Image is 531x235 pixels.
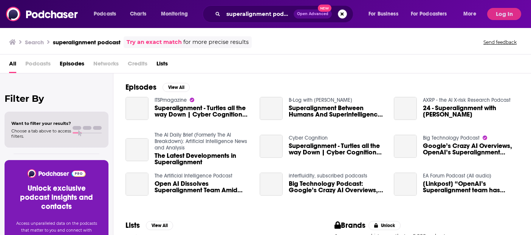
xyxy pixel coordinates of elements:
a: Superalignment Between Humans And Superintelligence | b-log Podcast EP. 14 [260,97,283,120]
a: Cyber Cognition [289,135,328,141]
span: Choose a tab above to access filters. [11,128,71,139]
img: Podchaser - Follow, Share and Rate Podcasts [27,169,86,178]
button: open menu [156,8,198,20]
input: Search podcasts, credits, & more... [223,8,294,20]
button: open menu [363,8,408,20]
a: EpisodesView All [125,82,190,92]
a: B-Log with Brad Cordova [289,97,352,103]
h2: Brands [334,221,366,230]
a: Lists [156,58,168,73]
span: Open Advanced [297,12,328,16]
a: Superalignment - Turtles all the way Down | Cyber Cognition Podcast with Hutch [289,143,385,156]
a: Big Technology Podcast [423,135,480,141]
a: Open AI Dissolves Superalignment Team Amid Concerns Over Safety and Societal Impact [155,181,251,193]
a: AXRP - the AI X-risk Research Podcast [423,97,511,103]
a: [Linkpost] “OpenAI’s Superalignment team has opened Fast Grants” by Yadav [423,181,519,193]
img: Podchaser - Follow, Share and Rate Podcasts [6,7,79,21]
h2: Filter By [5,93,108,104]
a: The Latest Developments in Superalignment [125,138,149,161]
a: Try an exact match [127,38,182,47]
span: More [463,9,476,19]
a: The AI Daily Brief (Formerly The AI Breakdown): Artificial Intelligence News and Analysis [155,132,247,151]
h2: Episodes [125,82,156,92]
button: open menu [88,8,126,20]
button: Send feedback [481,39,519,45]
button: open menu [458,8,486,20]
a: ITSPmagazine [155,97,187,103]
a: Superalignment - Turtles all the way Down | Cyber Cognition Podcast with Hutch [260,135,283,158]
a: All [9,58,16,73]
button: View All [163,83,190,92]
button: Open AdvancedNew [294,9,332,19]
a: Superalignment - Turtles all the way Down | Cyber Cognition Podcast with Hutch [155,105,251,118]
a: EA Forum Podcast (All audio) [423,173,491,179]
h3: Search [25,39,44,46]
div: Search podcasts, credits, & more... [210,5,361,23]
a: Episodes [60,58,84,73]
span: 24 - Superalignment with [PERSON_NAME] [423,105,519,118]
span: New [318,5,331,12]
span: Podcasts [25,58,51,73]
a: Superalignment Between Humans And Superintelligence | b-log Podcast EP. 14 [289,105,385,118]
button: open menu [406,8,458,20]
button: View All [146,221,173,230]
h2: Lists [125,221,140,230]
span: for more precise results [183,38,249,47]
span: Credits [128,58,147,73]
a: Big Technology Podcast: Google’s Crazy AI Overviews, OpenAI’s Superalignment Drama, NVIDIA’s Unst... [260,173,283,196]
span: Monitoring [161,9,188,19]
h3: Unlock exclusive podcast insights and contacts [14,184,99,211]
a: 24 - Superalignment with Jan Leike [423,105,519,118]
span: For Podcasters [411,9,447,19]
a: 24 - Superalignment with Jan Leike [394,97,417,120]
span: Podcasts [94,9,116,19]
a: ListsView All [125,221,173,230]
span: Want to filter your results? [11,121,71,126]
span: Charts [130,9,146,19]
span: For Business [368,9,398,19]
h3: superalignment podcast [53,39,121,46]
a: [Linkpost] “OpenAI’s Superalignment team has opened Fast Grants” by Yadav [394,173,417,196]
button: Log In [487,8,521,20]
button: Unlock [368,221,401,230]
a: Open AI Dissolves Superalignment Team Amid Concerns Over Safety and Societal Impact [125,173,149,196]
a: interfluidity, subscribed podcasts [289,173,367,179]
a: The Latest Developments in Superalignment [155,153,251,165]
span: Networks [93,58,119,73]
a: Big Technology Podcast: Google’s Crazy AI Overviews, OpenAI’s Superalignment Drama, NVIDIA’s Unst... [289,181,385,193]
a: Google’s Crazy AI Overviews, OpenAI’s Superalignment Drama, NVIDIA’s Unstoppable Run [394,135,417,158]
a: Superalignment - Turtles all the way Down | Cyber Cognition Podcast with Hutch [125,97,149,120]
a: The Artificial Intelligence Podcast [155,173,232,179]
a: Charts [125,8,151,20]
span: [Linkpost] “OpenAI’s Superalignment team has opened Fast Grants” by [PERSON_NAME] [423,181,519,193]
a: Google’s Crazy AI Overviews, OpenAI’s Superalignment Drama, NVIDIA’s Unstoppable Run [423,143,519,156]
